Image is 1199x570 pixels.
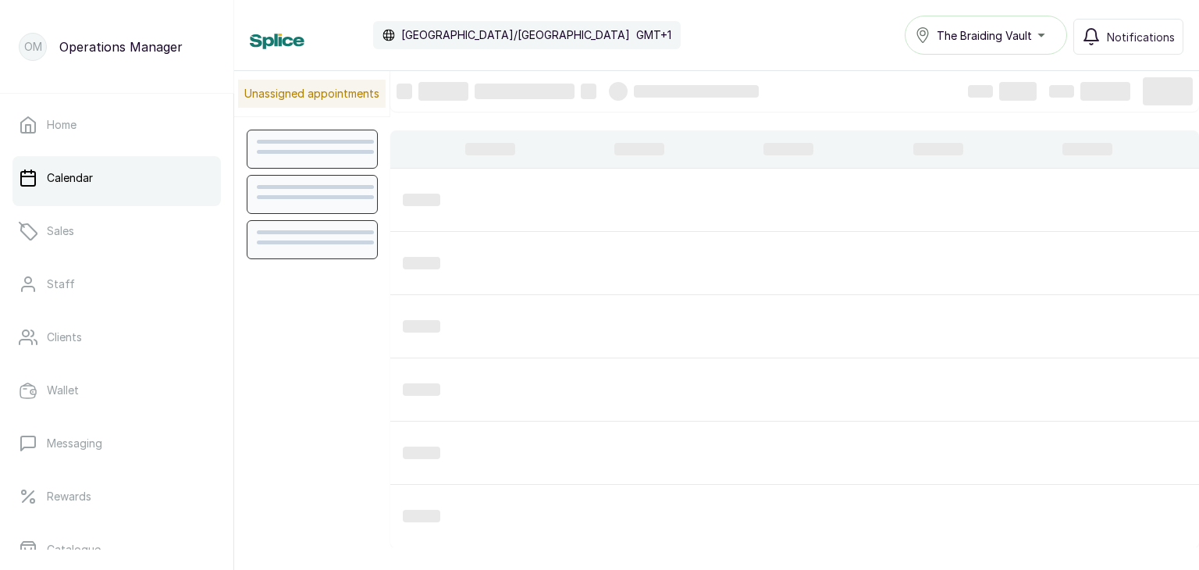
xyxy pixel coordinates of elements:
p: GMT+1 [636,27,671,43]
a: Clients [12,315,221,359]
p: Clients [47,330,82,345]
a: Rewards [12,475,221,518]
p: Wallet [47,383,79,398]
p: Unassigned appointments [238,80,386,108]
a: Home [12,103,221,147]
a: Calendar [12,156,221,200]
button: Notifications [1073,19,1183,55]
p: OM [24,39,42,55]
p: Catalogue [47,542,101,558]
a: Messaging [12,422,221,465]
span: The Braiding Vault [937,27,1032,44]
p: Calendar [47,170,93,186]
p: Operations Manager [59,37,183,56]
p: [GEOGRAPHIC_DATA]/[GEOGRAPHIC_DATA] [401,27,630,43]
button: The Braiding Vault [905,16,1067,55]
a: Staff [12,262,221,306]
p: Sales [47,223,74,239]
p: Messaging [47,436,102,451]
a: Wallet [12,369,221,412]
a: Sales [12,209,221,253]
p: Rewards [47,489,91,504]
p: Staff [47,276,75,292]
span: Notifications [1107,29,1175,45]
p: Home [47,117,76,133]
